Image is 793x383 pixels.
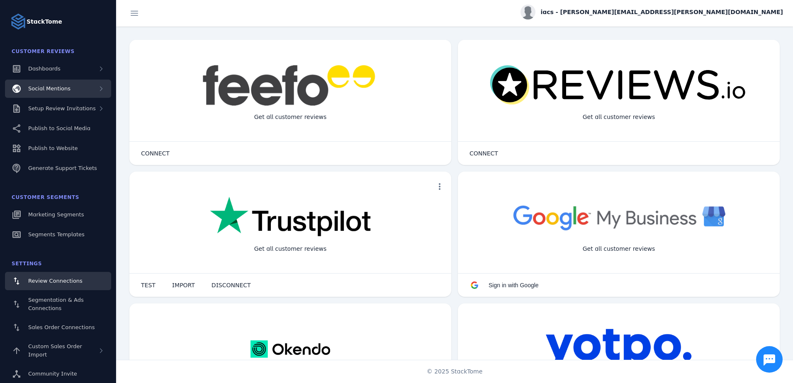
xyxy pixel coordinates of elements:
span: Publish to Social Media [28,125,90,131]
span: Marketing Segments [28,211,84,218]
div: Get all customer reviews [248,238,333,260]
span: Review Connections [28,278,83,284]
img: reviewsio.svg [489,65,748,106]
a: Review Connections [5,272,111,290]
a: Generate Support Tickets [5,159,111,177]
button: more [431,178,448,195]
span: Settings [12,261,42,267]
span: Publish to Website [28,145,78,151]
button: IMPORT [164,277,203,293]
strong: StackTome [27,17,62,26]
img: Logo image [10,13,27,30]
span: Segmentation & Ads Connections [28,297,84,311]
span: Setup Review Invitations [28,105,96,112]
span: DISCONNECT [212,282,251,288]
span: TEST [141,282,156,288]
button: iacs - [PERSON_NAME][EMAIL_ADDRESS][PERSON_NAME][DOMAIN_NAME] [521,5,783,19]
button: CONNECT [133,145,178,162]
img: googlebusiness.png [508,196,730,238]
span: Dashboards [28,65,61,72]
a: Marketing Segments [5,206,111,224]
button: DISCONNECT [203,277,259,293]
div: Get all customer reviews [576,106,662,128]
button: CONNECT [461,145,506,162]
img: trustpilot.png [210,196,370,238]
span: Community Invite [28,371,77,377]
span: CONNECT [141,150,170,156]
img: feefo.png [201,65,379,106]
a: Sales Order Connections [5,318,111,337]
span: Sales Order Connections [28,324,95,330]
a: Community Invite [5,365,111,383]
span: CONNECT [469,150,498,156]
span: Social Mentions [28,85,71,92]
span: Customer Reviews [12,48,75,54]
a: Publish to Social Media [5,119,111,138]
span: Sign in with Google [489,282,539,288]
span: Segments Templates [28,231,85,238]
div: Get all customer reviews [248,106,333,128]
button: TEST [133,277,164,293]
a: Segmentation & Ads Connections [5,292,111,317]
span: iacs - [PERSON_NAME][EMAIL_ADDRESS][PERSON_NAME][DOMAIN_NAME] [540,8,783,17]
a: Publish to Website [5,139,111,158]
img: yotpo.png [545,328,692,370]
span: Customer Segments [12,194,79,200]
span: Generate Support Tickets [28,165,97,171]
div: Get all customer reviews [576,238,662,260]
img: profile.jpg [521,5,535,19]
span: IMPORT [172,282,195,288]
span: © 2025 StackTome [427,367,483,376]
button: Sign in with Google [461,277,547,293]
img: okendo.webp [251,328,330,370]
a: Segments Templates [5,225,111,244]
span: Custom Sales Order Import [28,343,82,358]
